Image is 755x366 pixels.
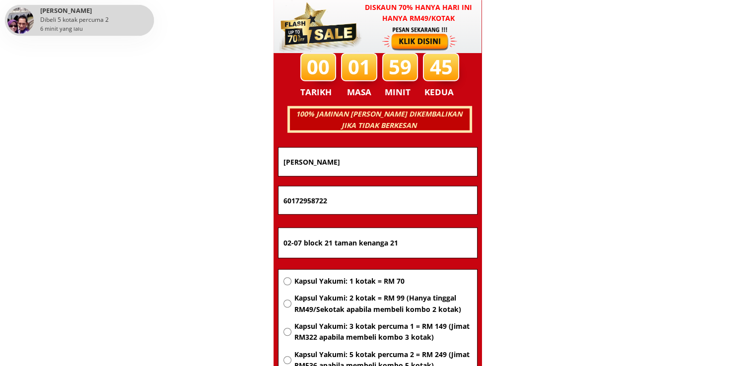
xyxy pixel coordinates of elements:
input: Alamat [281,228,475,258]
h3: Diskaun 70% hanya hari ini hanya RM49/kotak [355,2,482,24]
h3: 100% JAMINAN [PERSON_NAME] DIKEMBALIKAN JIKA TIDAK BERKESAN [288,109,469,131]
h3: MINIT [385,85,414,99]
h3: KEDUA [424,85,457,99]
span: Kapsul Yakumi: 3 kotak percuma 1 = RM 149 (Jimat RM322 apabila membeli kombo 3 kotak) [294,321,472,343]
input: Nombor Telefon Bimbit [281,186,475,214]
h3: MASA [343,85,376,99]
span: Kapsul Yakumi: 2 kotak = RM 99 (Hanya tinggal RM49/Sekotak apabila membeli kombo 2 kotak) [294,293,472,315]
h3: TARIKH [300,85,342,99]
input: Nama penuh [281,148,475,176]
span: Kapsul Yakumi: 1 kotak = RM 70 [294,276,472,287]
